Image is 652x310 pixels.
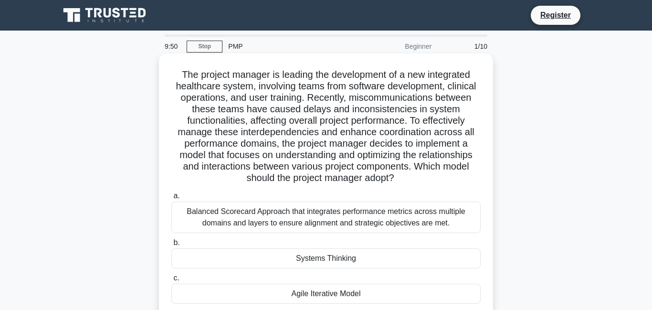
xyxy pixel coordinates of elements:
span: b. [173,238,179,246]
a: Register [535,9,577,21]
a: Stop [187,41,222,53]
h5: The project manager is leading the development of a new integrated healthcare system, involving t... [170,69,482,184]
span: c. [173,274,179,282]
div: 1/10 [437,37,493,56]
div: Agile Iterative Model [171,284,481,304]
div: 9:50 [159,37,187,56]
div: Beginner [354,37,437,56]
div: Balanced Scorecard Approach that integrates performance metrics across multiple domains and layer... [171,202,481,233]
div: PMP [222,37,354,56]
div: Systems Thinking [171,248,481,268]
span: a. [173,192,179,200]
